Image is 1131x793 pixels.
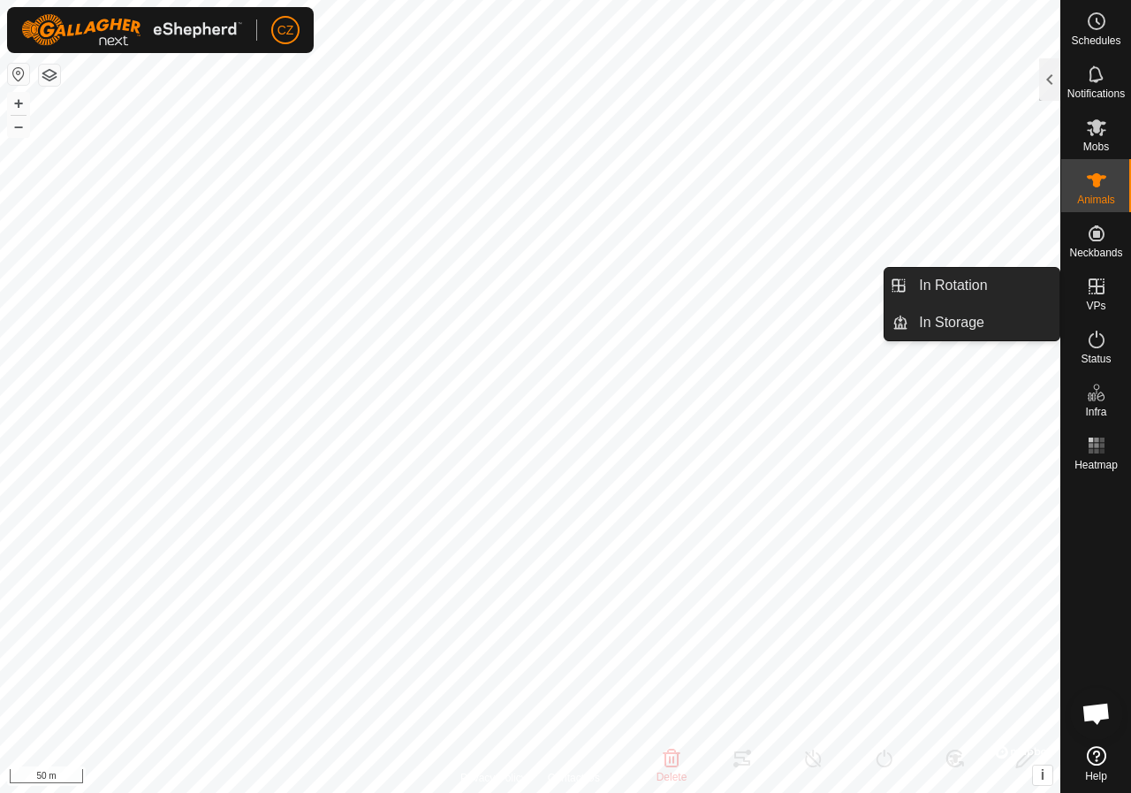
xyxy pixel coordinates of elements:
[8,64,29,85] button: Reset Map
[8,116,29,137] button: –
[1085,407,1106,417] span: Infra
[21,14,242,46] img: Gallagher Logo
[277,21,294,40] span: CZ
[548,770,600,786] a: Contact Us
[1077,194,1115,205] span: Animals
[1041,767,1044,782] span: i
[1074,460,1118,470] span: Heatmap
[1081,354,1111,364] span: Status
[1061,739,1131,789] a: Help
[1085,771,1107,782] span: Help
[1069,248,1122,258] span: Neckbands
[460,770,527,786] a: Privacy Policy
[1070,687,1123,740] div: Open chat
[919,312,984,333] span: In Storage
[1071,35,1120,46] span: Schedules
[884,305,1059,340] li: In Storage
[1067,88,1125,99] span: Notifications
[919,275,987,296] span: In Rotation
[39,65,60,86] button: Map Layers
[908,305,1059,340] a: In Storage
[1083,141,1109,152] span: Mobs
[1033,766,1052,785] button: i
[8,93,29,114] button: +
[884,268,1059,303] li: In Rotation
[908,268,1059,303] a: In Rotation
[1086,301,1105,311] span: VPs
